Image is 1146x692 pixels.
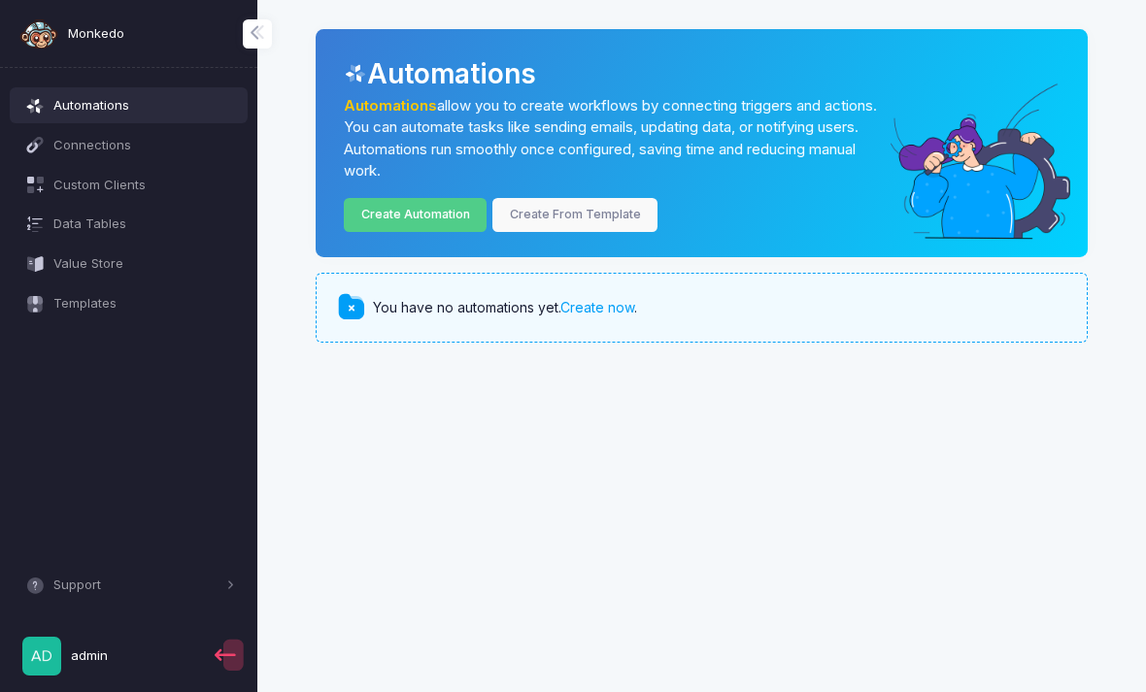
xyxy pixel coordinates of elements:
span: You have no automations yet. . [373,298,637,318]
span: admin [71,646,108,666]
a: Automations [10,87,249,123]
a: Create now [560,299,634,315]
a: Monkedo [19,15,124,53]
a: Connections [10,127,249,163]
span: Value Store [53,254,235,274]
img: profile [22,637,61,676]
a: Templates [10,285,249,321]
span: Templates [53,294,235,313]
img: monkedo-logo-dark.png [19,15,58,53]
button: Support [10,567,249,603]
span: Data Tables [53,214,235,234]
a: Create From Template [492,198,657,232]
span: Custom Clients [53,176,235,195]
span: Support [53,576,221,595]
a: admin [10,629,211,684]
a: Value Store [10,247,249,282]
span: Connections [53,136,235,155]
a: Create Automation [344,198,487,232]
span: Monkedo [68,24,124,44]
p: allow you to create workflows by connecting triggers and actions. You can automate tasks like sen... [344,95,885,182]
div: Automations [344,54,1060,95]
a: Data Tables [10,207,249,243]
a: Custom Clients [10,167,249,203]
a: Automations [344,97,437,115]
span: Automations [53,96,235,115]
